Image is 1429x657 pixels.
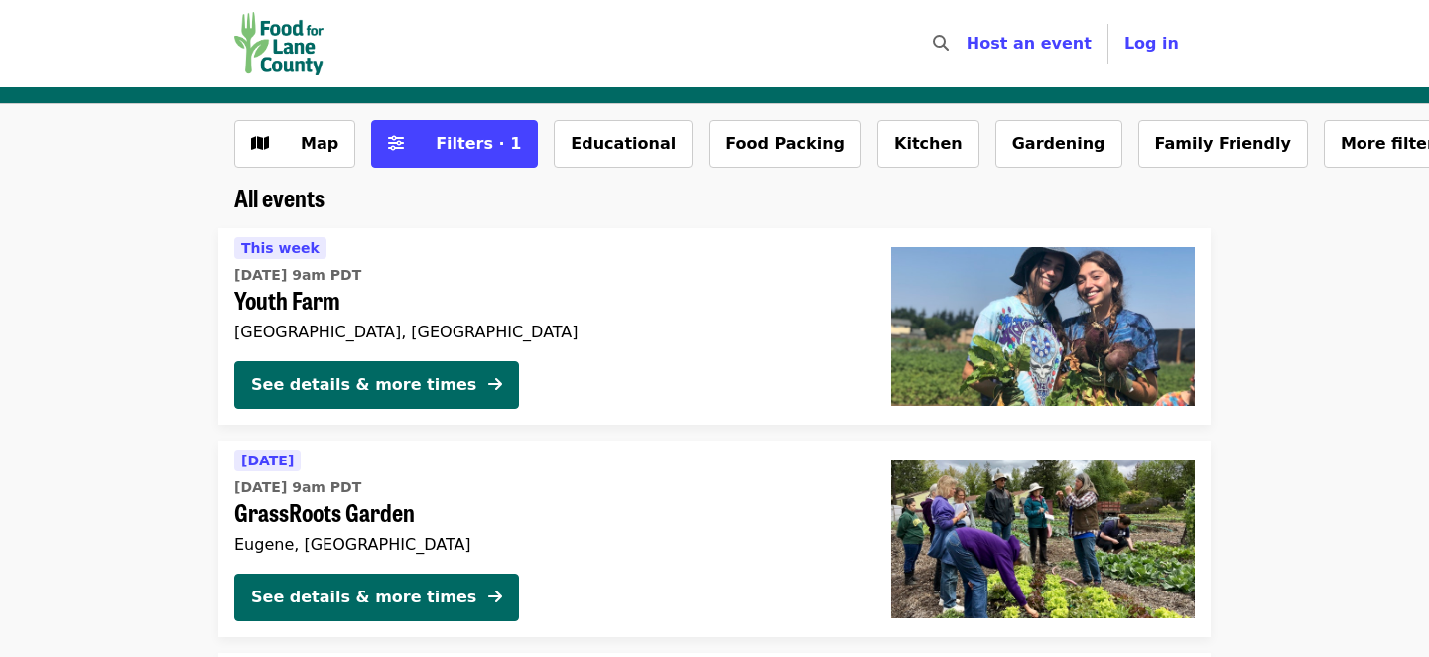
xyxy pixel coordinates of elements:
img: Food for Lane County - Home [234,12,324,75]
span: This week [241,240,320,256]
a: See details for "GrassRoots Garden" [218,441,1211,637]
a: Host an event [967,34,1092,53]
img: Youth Farm organized by Food for Lane County [891,247,1195,406]
span: [DATE] [241,453,294,468]
button: Food Packing [709,120,861,168]
button: Family Friendly [1138,120,1308,168]
div: Eugene, [GEOGRAPHIC_DATA] [234,535,859,554]
time: [DATE] 9am PDT [234,477,361,498]
i: map icon [251,134,269,153]
a: See details for "Youth Farm" [218,228,1211,425]
input: Search [961,20,976,67]
button: Gardening [995,120,1122,168]
i: arrow-right icon [488,588,502,606]
div: See details & more times [251,586,476,609]
button: See details & more times [234,361,519,409]
span: Map [301,134,338,153]
button: Log in [1108,24,1195,64]
span: All events [234,180,325,214]
span: Filters · 1 [436,134,521,153]
time: [DATE] 9am PDT [234,265,361,286]
i: sliders-h icon [388,134,404,153]
span: GrassRoots Garden [234,498,859,527]
i: arrow-right icon [488,375,502,394]
div: See details & more times [251,373,476,397]
span: Youth Farm [234,286,859,315]
img: GrassRoots Garden organized by Food for Lane County [891,460,1195,618]
i: search icon [933,34,949,53]
button: Filters (1 selected) [371,120,538,168]
button: Educational [554,120,693,168]
button: Kitchen [877,120,979,168]
button: See details & more times [234,574,519,621]
button: Show map view [234,120,355,168]
div: [GEOGRAPHIC_DATA], [GEOGRAPHIC_DATA] [234,323,859,341]
span: Log in [1124,34,1179,53]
